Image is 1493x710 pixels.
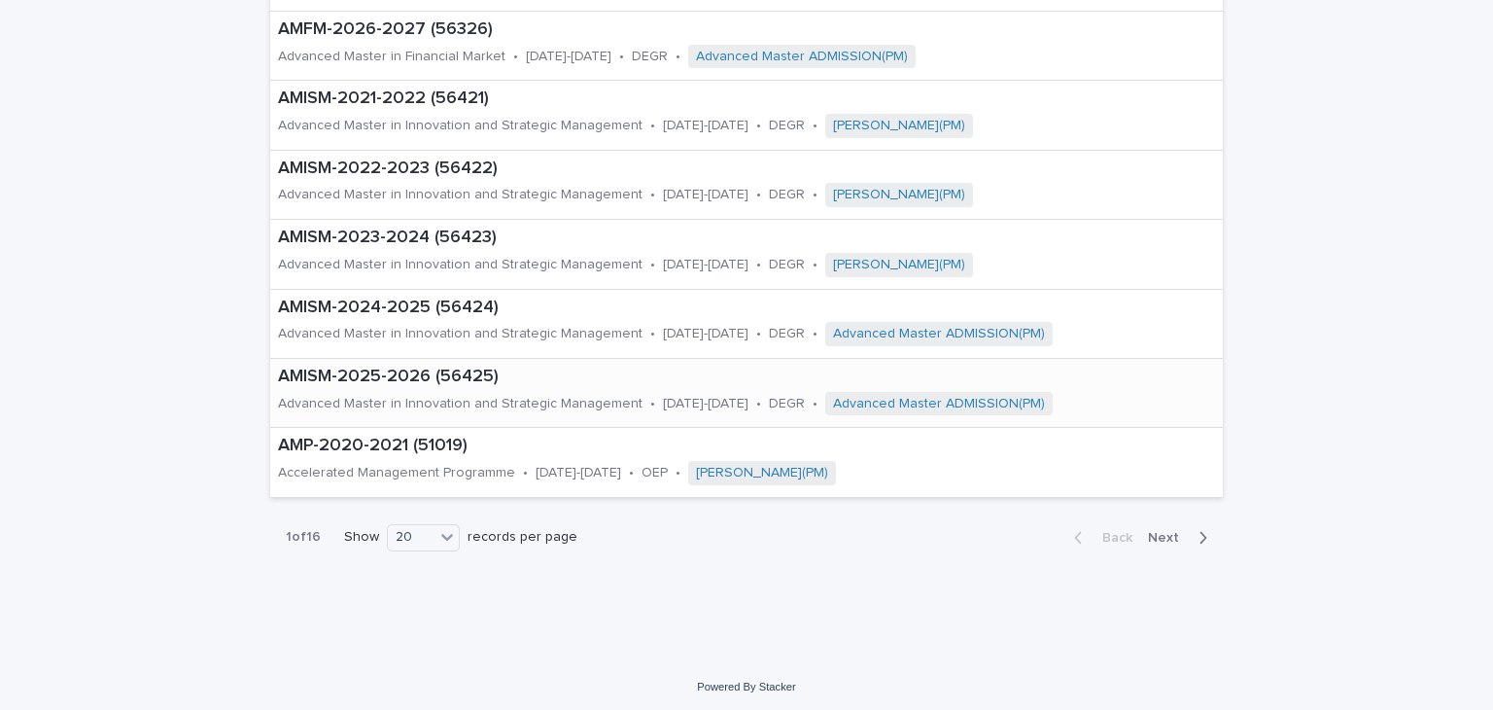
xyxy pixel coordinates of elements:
p: Advanced Master in Innovation and Strategic Management [278,257,642,273]
p: DEGR [769,187,805,203]
p: AMISM-2025-2026 (56425) [278,367,1215,388]
p: AMISM-2022-2023 (56422) [278,159,1197,180]
p: AMISM-2023-2024 (56423) [278,228,1196,249]
p: • [523,465,528,481]
a: Advanced Master ADMISSION(PM) [833,326,1045,342]
a: Advanced Master ADMISSION(PM) [833,396,1045,412]
a: Powered By Stacker [697,681,795,692]
p: • [813,118,817,134]
button: Next [1140,529,1223,547]
p: Advanced Master in Innovation and Strategic Management [278,187,642,203]
p: • [676,465,680,481]
a: AMISM-2021-2022 (56421)Advanced Master in Innovation and Strategic Management•[DATE]-[DATE]•DEGR•... [270,81,1223,150]
p: • [756,326,761,342]
p: Accelerated Management Programme [278,465,515,481]
p: • [650,118,655,134]
a: AMISM-2025-2026 (56425)Advanced Master in Innovation and Strategic Management•[DATE]-[DATE]•DEGR•... [270,359,1223,428]
p: • [650,257,655,273]
p: 1 of 16 [270,514,336,561]
a: [PERSON_NAME](PM) [833,187,965,203]
p: AMISM-2021-2022 (56421) [278,89,1188,110]
p: DEGR [769,396,805,412]
p: • [650,187,655,203]
p: DEGR [769,118,805,134]
p: AMP-2020-2021 (51019) [278,436,1029,457]
p: • [813,396,817,412]
a: [PERSON_NAME](PM) [696,465,828,481]
p: [DATE]-[DATE] [663,396,748,412]
p: Advanced Master in Innovation and Strategic Management [278,396,642,412]
p: • [676,49,680,65]
p: • [650,326,655,342]
p: [DATE]-[DATE] [663,257,748,273]
p: Show [344,529,379,546]
p: OEP [642,465,668,481]
a: Advanced Master ADMISSION(PM) [696,49,908,65]
a: [PERSON_NAME](PM) [833,118,965,134]
span: Back [1091,531,1132,545]
a: AMISM-2022-2023 (56422)Advanced Master in Innovation and Strategic Management•[DATE]-[DATE]•DEGR•... [270,151,1223,220]
a: [PERSON_NAME](PM) [833,257,965,273]
p: [DATE]-[DATE] [663,187,748,203]
p: [DATE]-[DATE] [536,465,621,481]
p: DEGR [769,257,805,273]
p: Advanced Master in Financial Market [278,49,505,65]
p: • [813,326,817,342]
p: Advanced Master in Innovation and Strategic Management [278,326,642,342]
div: 20 [388,527,434,548]
p: • [629,465,634,481]
p: • [756,396,761,412]
p: • [813,257,817,273]
a: AMFM-2026-2027 (56326)Advanced Master in Financial Market•[DATE]-[DATE]•DEGR•Advanced Master ADMI... [270,12,1223,81]
p: • [756,118,761,134]
p: [DATE]-[DATE] [663,118,748,134]
span: Next [1148,531,1191,545]
p: • [813,187,817,203]
p: DEGR [769,326,805,342]
p: • [756,257,761,273]
p: Advanced Master in Innovation and Strategic Management [278,118,642,134]
a: AMISM-2023-2024 (56423)Advanced Master in Innovation and Strategic Management•[DATE]-[DATE]•DEGR•... [270,220,1223,289]
p: [DATE]-[DATE] [526,49,611,65]
a: AMISM-2024-2025 (56424)Advanced Master in Innovation and Strategic Management•[DATE]-[DATE]•DEGR•... [270,290,1223,359]
p: • [513,49,518,65]
p: AMISM-2024-2025 (56424) [278,298,1215,319]
p: • [650,396,655,412]
p: records per page [468,529,577,546]
p: [DATE]-[DATE] [663,326,748,342]
p: • [756,187,761,203]
p: AMFM-2026-2027 (56326) [278,19,1134,41]
p: • [619,49,624,65]
p: DEGR [632,49,668,65]
button: Back [1059,529,1140,547]
a: AMP-2020-2021 (51019)Accelerated Management Programme•[DATE]-[DATE]•OEP•[PERSON_NAME](PM) [270,428,1223,497]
